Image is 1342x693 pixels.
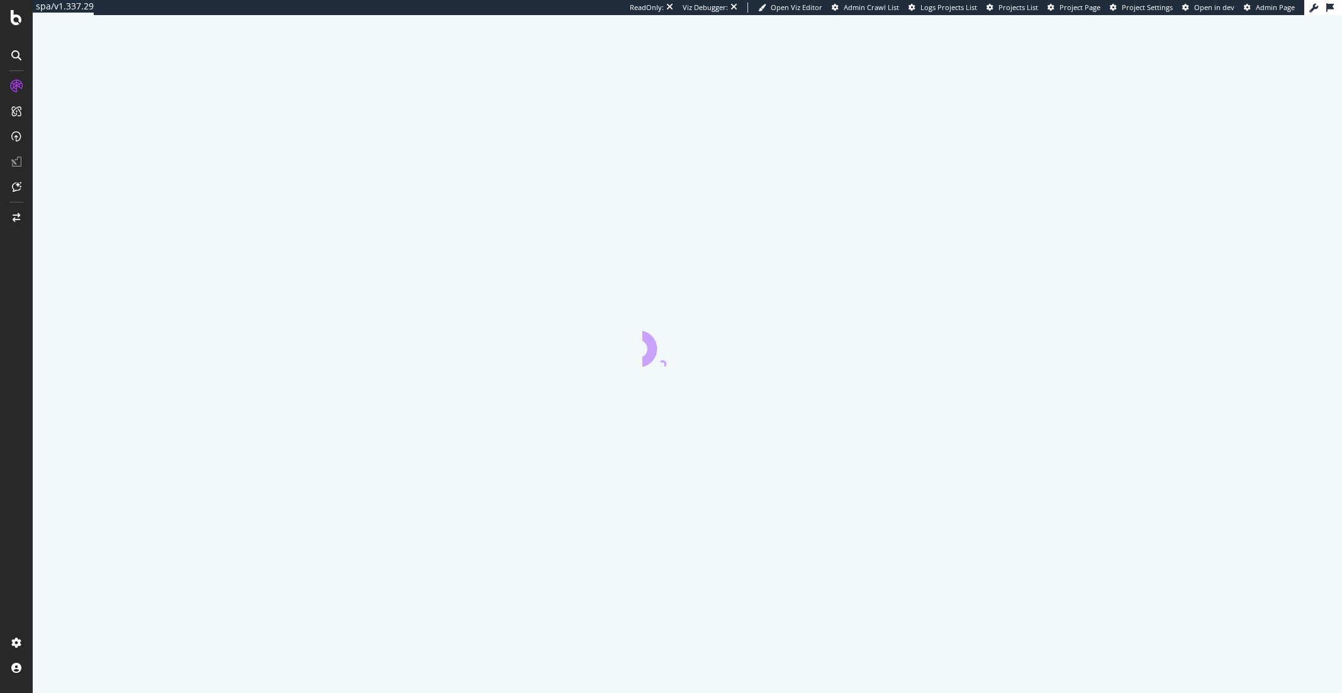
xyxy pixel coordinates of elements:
[920,3,977,12] span: Logs Projects List
[998,3,1038,12] span: Projects List
[1122,3,1173,12] span: Project Settings
[1256,3,1295,12] span: Admin Page
[909,3,977,13] a: Logs Projects List
[758,3,822,13] a: Open Viz Editor
[1194,3,1234,12] span: Open in dev
[642,321,733,367] div: animation
[1244,3,1295,13] a: Admin Page
[832,3,899,13] a: Admin Crawl List
[987,3,1038,13] a: Projects List
[630,3,664,13] div: ReadOnly:
[1060,3,1100,12] span: Project Page
[844,3,899,12] span: Admin Crawl List
[1182,3,1234,13] a: Open in dev
[771,3,822,12] span: Open Viz Editor
[1048,3,1100,13] a: Project Page
[683,3,728,13] div: Viz Debugger:
[1110,3,1173,13] a: Project Settings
